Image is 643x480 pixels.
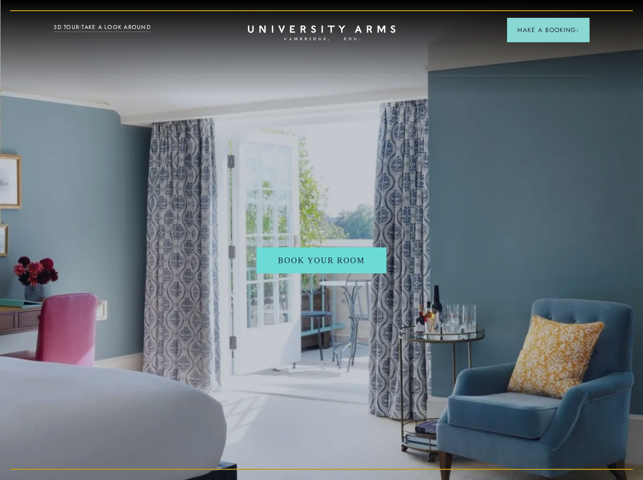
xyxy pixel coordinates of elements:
[257,247,386,273] a: Book Your Room
[517,25,579,35] span: Make a Booking
[507,18,590,42] button: Make a BookingArrow icon
[53,23,151,32] a: 3D TOUR:TAKE A LOOK AROUND
[248,25,396,41] a: Home
[576,29,579,32] img: Arrow icon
